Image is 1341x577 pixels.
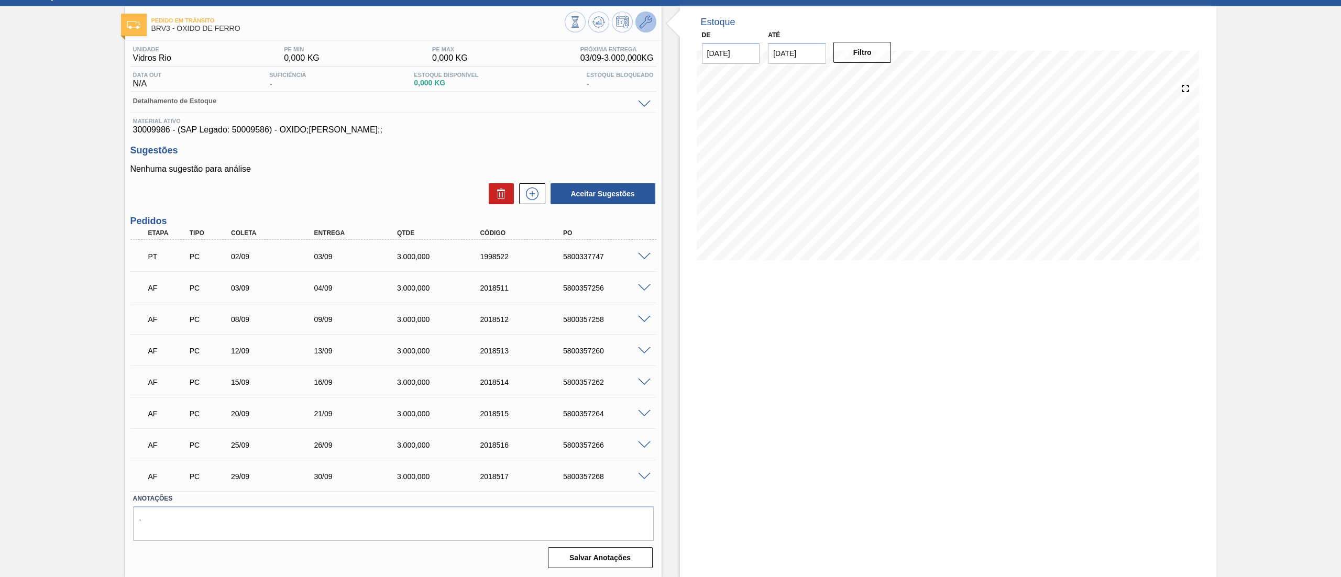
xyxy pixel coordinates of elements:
div: N/A [130,72,164,88]
div: Aguardando Faturamento [146,371,191,394]
div: 21/09/2025 [311,409,406,418]
button: Ir ao Master Data / Geral [635,12,656,32]
p: Nenhuma sugestão para análise [130,164,656,174]
h3: Sugestões [130,145,656,156]
input: dd/mm/yyyy [702,43,760,64]
div: - [584,72,656,88]
div: 08/09/2025 [228,315,323,324]
button: Salvar Anotações [548,547,653,568]
div: Tipo [187,229,232,237]
img: Ícone [127,21,140,29]
div: 04/09/2025 [311,284,406,292]
div: Pedido de Compra [187,378,232,386]
div: 3.000,000 [394,472,489,481]
p: AF [148,315,188,324]
div: 2018515 [477,409,572,418]
div: 1998522 [477,252,572,261]
span: Próxima Entrega [580,46,654,52]
div: 5800357256 [560,284,655,292]
label: Até [768,31,780,39]
div: 5800357262 [560,378,655,386]
button: Filtro [833,42,892,63]
div: Pedido em Trânsito [146,245,191,268]
div: 5800357268 [560,472,655,481]
div: Aceitar Sugestões [545,182,656,205]
div: Pedido de Compra [187,347,232,355]
p: AF [148,347,188,355]
div: 2018513 [477,347,572,355]
div: Nova sugestão [514,183,545,204]
p: PT [148,252,188,261]
button: Atualizar Gráfico [588,12,609,32]
div: 5800357260 [560,347,655,355]
span: Material ativo [133,118,654,124]
div: 5800337747 [560,252,655,261]
div: 3.000,000 [394,347,489,355]
div: 2018511 [477,284,572,292]
span: Detalhamento de Estoque [133,97,633,104]
div: 3.000,000 [394,441,489,449]
div: Aguardando Faturamento [146,465,191,488]
span: Suficiência [269,72,306,78]
div: 2018514 [477,378,572,386]
span: 03/09 - 3.000,000 KG [580,53,654,63]
div: 2018516 [477,441,572,449]
div: 2018517 [477,472,572,481]
span: Vidros Rio [133,53,172,63]
span: Data out [133,72,162,78]
div: Aguardando Faturamento [146,276,191,299]
div: 20/09/2025 [228,409,323,418]
span: PE MAX [432,46,468,52]
div: PO [560,229,655,237]
div: Aguardando Faturamento [146,308,191,331]
p: AF [148,284,188,292]
div: 30/09/2025 [311,472,406,481]
div: 3.000,000 [394,315,489,324]
div: Pedido de Compra [187,409,232,418]
textarea: . [133,506,654,541]
span: 0,000 KG [284,53,320,63]
div: 5800357266 [560,441,655,449]
div: Aguardando Faturamento [146,339,191,362]
span: PE MIN [284,46,320,52]
div: Pedido de Compra [187,252,232,261]
span: 0,000 KG [432,53,468,63]
div: Pedido de Compra [187,472,232,481]
div: 03/09/2025 [228,284,323,292]
span: Estoque Disponível [414,72,478,78]
button: Visão Geral dos Estoques [565,12,586,32]
p: AF [148,441,188,449]
span: Estoque Bloqueado [586,72,653,78]
span: Pedido em Trânsito [151,17,565,24]
span: BRV3 - ÓXIDO DE FERRO [151,25,565,32]
div: 03/09/2025 [311,252,406,261]
div: 15/09/2025 [228,378,323,386]
div: Aguardando Faturamento [146,434,191,457]
div: 5800357258 [560,315,655,324]
div: - [267,72,309,88]
div: Entrega [311,229,406,237]
div: 3.000,000 [394,409,489,418]
div: 29/09/2025 [228,472,323,481]
div: 12/09/2025 [228,347,323,355]
p: AF [148,409,188,418]
button: Aceitar Sugestões [551,183,655,204]
div: Qtde [394,229,489,237]
h3: Pedidos [130,216,656,227]
div: 13/09/2025 [311,347,406,355]
div: Pedido de Compra [187,441,232,449]
div: 02/09/2025 [228,252,323,261]
div: Coleta [228,229,323,237]
div: Pedido de Compra [187,315,232,324]
div: 25/09/2025 [228,441,323,449]
div: Pedido de Compra [187,284,232,292]
div: 3.000,000 [394,284,489,292]
div: 5800357264 [560,409,655,418]
div: 16/09/2025 [311,378,406,386]
div: 3.000,000 [394,378,489,386]
input: dd/mm/yyyy [768,43,826,64]
button: Programar Estoque [612,12,633,32]
p: AF [148,378,188,386]
label: Anotações [133,491,654,506]
div: 3.000,000 [394,252,489,261]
